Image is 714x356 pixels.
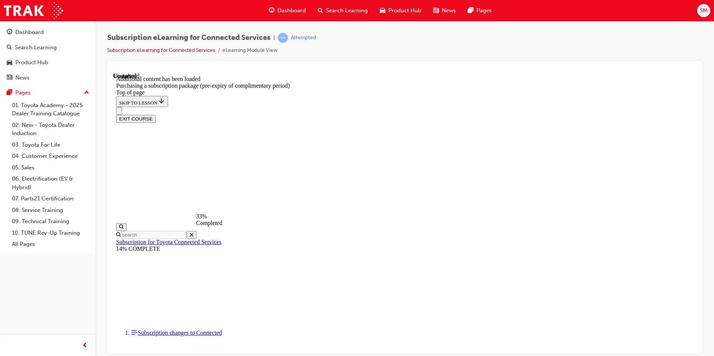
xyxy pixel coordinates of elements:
[4,2,63,19] img: Trak
[223,46,277,55] li: eLearning Module View
[9,139,92,151] a: 03. Toyota For Life
[273,34,275,42] span: |
[3,3,580,10] div: Additional content has been loaded
[9,119,92,139] a: 02. New - Toyota Dealer Induction
[318,6,323,15] span: search-icon
[3,34,9,42] button: Close navigation menu
[9,238,92,250] a: All Pages
[388,6,421,15] span: Product Hub
[15,28,44,37] div: Dashboard
[7,29,12,36] span: guage-icon
[9,227,92,239] a: 10. TUNE Rev-Up Training
[3,173,580,179] div: 14% COMPLETE
[83,140,94,154] div: 33% Completed
[7,158,74,166] input: Search
[3,24,92,86] button: DashboardSearch LearningProduct HubNews
[291,34,316,41] div: Attempted
[3,56,92,69] a: Product Hub
[3,10,580,16] div: Purchasing a subscription package (pre-expiry of complimentary period)
[3,86,92,100] button: Pages
[15,43,57,52] div: Search Learning
[15,74,30,82] div: News
[82,341,88,350] span: prev-icon
[3,150,13,158] button: Open search menu
[9,150,92,162] a: 04. Customer Experience
[9,173,92,193] a: 06. Electrification (EV & Hybrid)
[6,27,52,33] span: SKIP TO LESSON
[326,6,368,15] span: Search Learning
[107,34,270,42] span: Subscription eLearning for Connected Services
[3,41,92,54] a: Search Learning
[697,4,710,17] button: SM
[15,58,48,67] div: Product Hub
[3,71,92,85] a: News
[3,16,580,23] div: Top of page
[3,166,108,172] a: Subscription for Toyota Connected Services
[700,6,708,15] span: SM
[277,6,306,15] span: Dashboard
[9,216,92,227] a: 09. Technical Training
[468,6,474,15] span: pages-icon
[433,6,439,15] span: news-icon
[380,6,385,15] span: car-icon
[7,75,12,81] span: news-icon
[3,42,43,50] button: EXIT COURSE
[462,3,498,18] a: pages-iconPages
[427,3,462,18] a: news-iconNews
[374,3,427,18] a: car-iconProduct Hub
[84,88,89,98] span: up-icon
[7,44,12,51] span: search-icon
[74,158,83,166] button: Close search menu
[3,25,92,39] a: Dashboard
[269,6,274,15] span: guage-icon
[7,90,12,96] span: pages-icon
[9,193,92,204] a: 07. Parts21 Certification
[263,3,312,18] a: guage-iconDashboard
[278,33,288,43] span: learningRecordVerb_ATTEMPT-icon
[15,88,31,97] div: Pages
[3,23,55,34] button: SKIP TO LESSON
[312,3,374,18] a: search-iconSearch Learning
[9,100,92,119] a: 01. Toyota Academy - 2025 Dealer Training Catalogue
[9,162,92,174] a: 05. Sales
[7,59,12,66] span: car-icon
[442,6,456,15] span: News
[9,204,92,216] a: 08. Service Training
[476,6,492,15] span: Pages
[107,47,215,53] a: Subscription eLearning for Connected Services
